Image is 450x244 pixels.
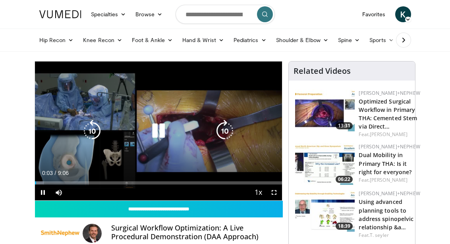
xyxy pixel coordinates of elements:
video-js: Video Player [35,61,282,200]
div: Progress Bar [35,181,282,184]
h4: Surgical Workflow Optimization: A Live Procedural Demonstration (DAA Approach) [111,224,276,241]
a: [PERSON_NAME]+Nephew [359,90,420,96]
a: Specialties [86,6,131,22]
a: T. seyler [370,232,389,238]
button: Fullscreen [266,184,282,200]
div: Feat. [359,177,420,184]
a: Pediatrics [229,32,271,48]
img: ca45bebe-5fc4-4b9b-9513-8f91197adb19.150x105_q85_crop-smart_upscale.jpg [295,143,355,185]
span: 13:31 [336,122,353,129]
span: 06:22 [336,176,353,183]
a: [PERSON_NAME] [370,131,408,138]
span: 18:39 [336,223,353,230]
a: Shoulder & Elbow [271,32,333,48]
a: Dual Mobility in Primary THA: Is it right for everyone? [359,151,411,175]
a: Foot & Ankle [127,32,178,48]
input: Search topics, interventions [176,5,275,24]
a: 06:22 [295,143,355,185]
span: 0:03 [42,170,53,176]
a: Spine [333,32,365,48]
button: Pause [35,184,51,200]
div: Feat. [359,131,420,138]
a: Using advanced planning tools to address spinopelvic relationship &a… [359,198,413,231]
img: 781415e3-4312-4b44-b91f-90f5dce49941.150x105_q85_crop-smart_upscale.jpg [295,190,355,232]
img: VuMedi Logo [39,10,81,18]
button: Mute [51,184,67,200]
a: Sports [365,32,399,48]
a: [PERSON_NAME]+Nephew [359,143,420,150]
a: [PERSON_NAME] [370,177,408,183]
a: K [395,6,411,22]
span: 9:06 [58,170,69,176]
a: Knee Recon [78,32,127,48]
div: Feat. [359,232,420,239]
span: / [55,170,56,176]
a: Favorites [357,6,390,22]
img: Avatar [83,224,102,243]
a: 13:31 [295,90,355,131]
button: Playback Rate [250,184,266,200]
a: Hip Recon [35,32,79,48]
img: Smith+Nephew [41,224,80,243]
a: Optimized Surgical Workflow in Primary THA: Cemented Stem via Direct… [359,98,417,130]
img: 0fcfa1b5-074a-41e4-bf3d-4df9b2562a6c.150x105_q85_crop-smart_upscale.jpg [295,90,355,131]
a: 18:39 [295,190,355,232]
a: [PERSON_NAME]+Nephew [359,190,420,197]
h4: Related Videos [294,66,351,76]
a: Browse [131,6,167,22]
a: Hand & Wrist [178,32,229,48]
